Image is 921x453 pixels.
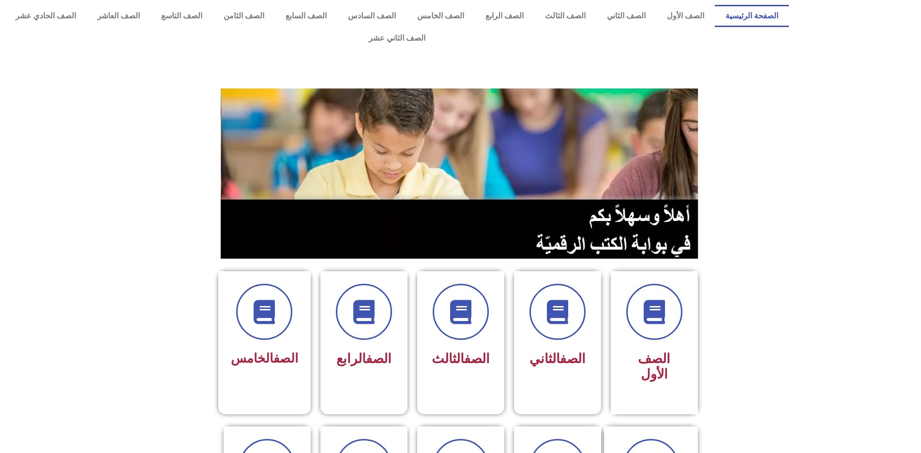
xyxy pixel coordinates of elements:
[231,351,298,365] span: الخامس
[529,351,586,366] span: الثاني
[560,351,586,366] a: الصف
[275,5,337,27] a: الصف السابع
[432,351,490,366] span: الثالث
[336,351,392,366] span: الرابع
[87,5,151,27] a: الصف العاشر
[656,5,715,27] a: الصف الأول
[475,5,534,27] a: الصف الرابع
[715,5,789,27] a: الصفحة الرئيسية
[273,351,298,365] a: الصف
[337,5,407,27] a: الصف السادس
[366,351,392,366] a: الصف
[464,351,490,366] a: الصف
[5,5,87,27] a: الصف الحادي عشر
[596,5,656,27] a: الصف الثاني
[5,27,789,49] a: الصف الثاني عشر
[407,5,475,27] a: الصف الخامس
[534,5,596,27] a: الصف الثالث
[638,351,670,382] span: الصف الأول
[213,5,275,27] a: الصف الثامن
[151,5,213,27] a: الصف التاسع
